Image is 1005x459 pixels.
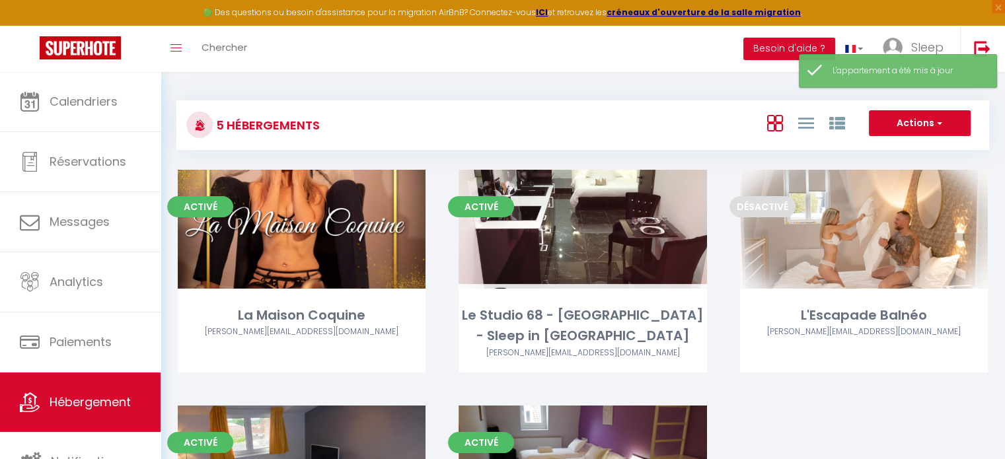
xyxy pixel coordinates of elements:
[202,40,247,54] span: Chercher
[869,110,971,137] button: Actions
[740,305,988,326] div: L'Escapade Balnéo
[50,213,110,230] span: Messages
[11,5,50,45] button: Ouvrir le widget de chat LiveChat
[167,432,233,453] span: Activé
[448,432,514,453] span: Activé
[50,93,118,110] span: Calendriers
[448,196,514,217] span: Activé
[178,305,426,326] div: La Maison Coquine
[829,112,844,133] a: Vue par Groupe
[459,305,706,347] div: Le Studio 68 - [GEOGRAPHIC_DATA] - Sleep in [GEOGRAPHIC_DATA]
[798,112,813,133] a: Vue en Liste
[50,334,112,350] span: Paiements
[40,36,121,59] img: Super Booking
[833,65,983,77] div: L'appartement a été mis à jour
[167,196,233,217] span: Activé
[50,153,126,170] span: Réservations
[911,39,944,55] span: Sleep
[743,38,835,60] button: Besoin d'aide ?
[178,326,426,338] div: Airbnb
[50,394,131,410] span: Hébergement
[536,7,548,18] a: ICI
[974,40,990,57] img: logout
[50,273,103,290] span: Analytics
[213,110,320,140] h3: 5 Hébergements
[459,347,706,359] div: Airbnb
[883,38,903,57] img: ...
[873,26,960,72] a: ... Sleep
[766,112,782,133] a: Vue en Box
[192,26,257,72] a: Chercher
[729,196,796,217] span: Désactivé
[607,7,801,18] a: créneaux d'ouverture de la salle migration
[740,326,988,338] div: Airbnb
